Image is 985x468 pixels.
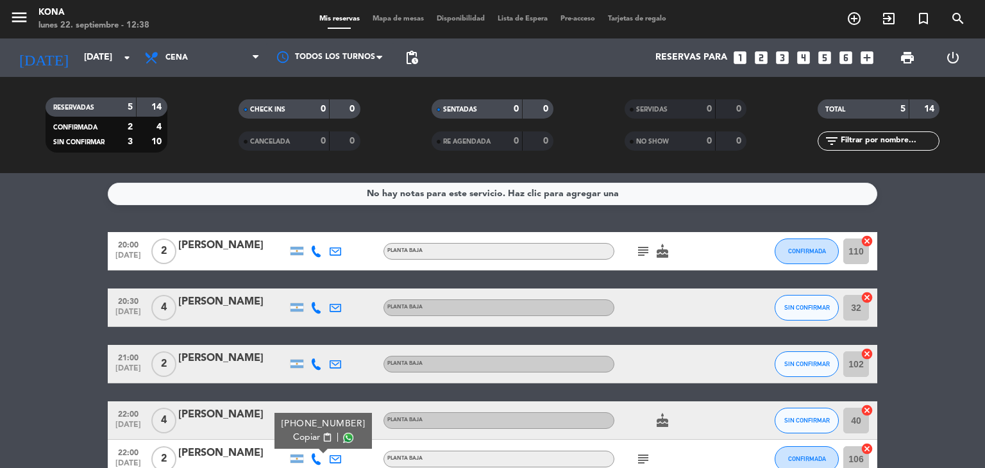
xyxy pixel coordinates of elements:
i: add_circle_outline [846,11,862,26]
strong: 0 [707,137,712,146]
span: PLANTA BAJA [387,248,423,253]
span: 2 [151,238,176,264]
strong: 2 [128,122,133,131]
i: cancel [861,442,873,455]
i: add_box [859,49,875,66]
i: search [950,11,966,26]
strong: 0 [707,104,712,113]
span: SIN CONFIRMAR [784,360,830,367]
span: RESERVADAS [53,104,94,111]
span: SIN CONFIRMAR [784,417,830,424]
span: Copiar [293,431,320,444]
input: Filtrar por nombre... [839,134,939,148]
button: SIN CONFIRMAR [775,351,839,377]
div: [PERSON_NAME] [178,350,287,367]
span: PLANTA BAJA [387,305,423,310]
span: 21:00 [112,349,144,364]
span: [DATE] [112,364,144,379]
span: 4 [151,408,176,433]
strong: 0 [321,104,326,113]
span: content_paste [323,433,332,442]
span: NO SHOW [636,138,669,145]
i: cake [655,244,670,259]
span: [DATE] [112,421,144,435]
strong: 0 [514,104,519,113]
i: cancel [861,291,873,304]
strong: 0 [321,137,326,146]
div: [PERSON_NAME] [178,294,287,310]
span: [DATE] [112,251,144,266]
span: Mis reservas [313,15,366,22]
i: menu [10,8,29,27]
span: Cena [165,53,188,62]
span: Mapa de mesas [366,15,430,22]
strong: 0 [543,137,551,146]
span: CANCELADA [250,138,290,145]
span: CONFIRMADA [53,124,97,131]
strong: 0 [736,104,744,113]
i: turned_in_not [916,11,931,26]
div: lunes 22. septiembre - 12:38 [38,19,149,32]
i: looks_4 [795,49,812,66]
button: SIN CONFIRMAR [775,295,839,321]
span: Pre-acceso [554,15,602,22]
strong: 0 [736,137,744,146]
strong: 3 [128,137,133,146]
span: PLANTA BAJA [387,361,423,366]
button: Copiarcontent_paste [293,431,332,444]
button: menu [10,8,29,31]
strong: 14 [924,104,937,113]
span: PLANTA BAJA [387,456,423,461]
i: filter_list [824,133,839,149]
strong: 14 [151,103,164,112]
i: power_settings_new [945,50,961,65]
strong: 0 [349,137,357,146]
span: Reservas para [655,53,727,63]
span: PLANTA BAJA [387,417,423,422]
i: cancel [861,404,873,417]
i: looks_5 [816,49,833,66]
button: SIN CONFIRMAR [775,408,839,433]
strong: 0 [349,104,357,113]
span: TOTAL [825,106,845,113]
strong: 0 [514,137,519,146]
span: RE AGENDADA [443,138,491,145]
span: Tarjetas de regalo [602,15,673,22]
span: [DATE] [112,308,144,322]
span: Disponibilidad [430,15,491,22]
i: looks_6 [838,49,854,66]
span: 22:00 [112,406,144,421]
i: cancel [861,347,873,360]
strong: 4 [156,122,164,131]
div: [PHONE_NUMBER] [282,417,366,431]
span: 20:30 [112,293,144,308]
strong: 5 [900,104,905,113]
i: cake [655,413,670,428]
strong: 5 [128,103,133,112]
span: 20:00 [112,237,144,251]
span: SERVIDAS [636,106,668,113]
span: SIN CONFIRMAR [53,139,105,146]
i: arrow_drop_down [119,50,135,65]
i: cancel [861,235,873,247]
span: 22:00 [112,444,144,459]
span: | [337,431,339,444]
span: print [900,50,915,65]
i: exit_to_app [881,11,897,26]
span: CHECK INS [250,106,285,113]
div: LOG OUT [930,38,975,77]
span: CONFIRMADA [788,247,826,255]
span: 2 [151,351,176,377]
button: CONFIRMADA [775,238,839,264]
div: No hay notas para este servicio. Haz clic para agregar una [367,187,619,201]
span: Lista de Espera [491,15,554,22]
strong: 10 [151,137,164,146]
span: pending_actions [404,50,419,65]
div: [PERSON_NAME] [178,445,287,462]
span: 4 [151,295,176,321]
strong: 0 [543,104,551,113]
span: SENTADAS [443,106,477,113]
i: looks_two [753,49,770,66]
i: [DATE] [10,44,78,72]
i: subject [636,244,651,259]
